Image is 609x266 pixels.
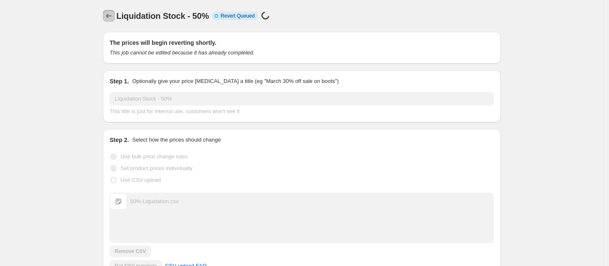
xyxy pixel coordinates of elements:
[110,49,254,56] i: This job cannot be edited because it has already completed.
[110,39,494,47] h2: The prices will begin reverting shortly.
[110,77,129,85] h2: Step 1.
[110,136,129,144] h2: Step 2.
[116,11,209,21] span: Liquidation Stock - 50%
[121,165,193,171] span: Set product prices individually
[110,108,239,114] span: This title is just for internal use, customers won't see it
[110,92,494,106] input: 30% off holiday sale
[103,10,115,22] button: Price change jobs
[121,177,161,183] span: Use CSV upload
[221,13,254,19] span: Revert Queued
[121,153,188,160] span: Use bulk price change rules
[132,136,221,144] p: Select how the prices should change
[130,197,179,206] div: 50% Liquidation.csv
[132,77,339,85] p: Optionally give your price [MEDICAL_DATA] a title (eg "March 30% off sale on boots")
